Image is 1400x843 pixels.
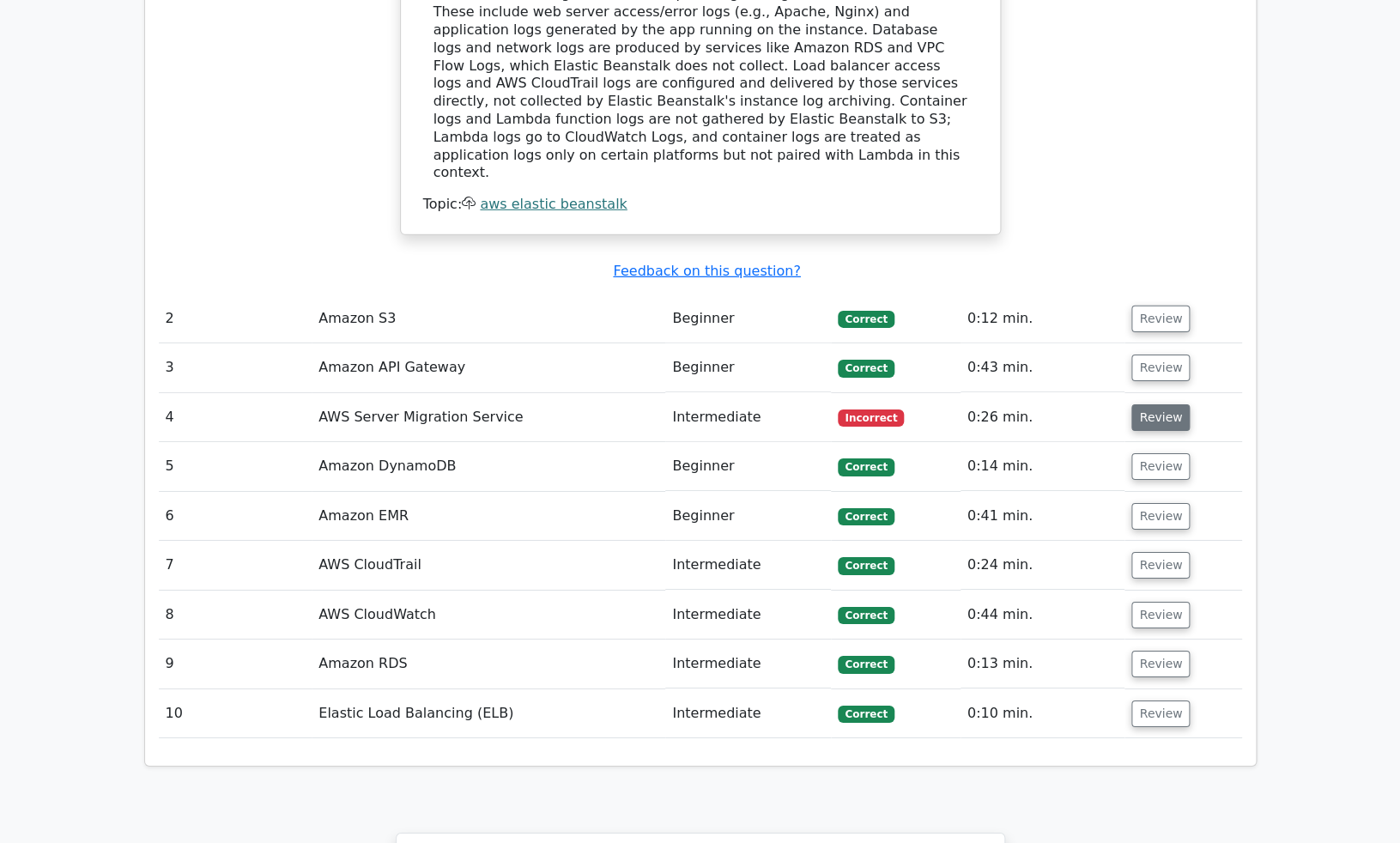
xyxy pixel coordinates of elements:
[159,343,312,392] td: 3
[961,492,1125,541] td: 0:41 min.
[1131,306,1190,332] button: Review
[665,294,831,343] td: Beginner
[838,311,894,328] span: Correct
[961,343,1125,392] td: 0:43 min.
[961,294,1125,343] td: 0:12 min.
[961,393,1125,442] td: 0:26 min.
[159,294,312,343] td: 2
[1131,503,1190,530] button: Review
[961,640,1125,688] td: 0:13 min.
[312,689,665,738] td: Elastic Load Balancing (ELB)
[838,607,894,624] span: Correct
[961,541,1125,590] td: 0:24 min.
[159,541,312,590] td: 7
[665,541,831,590] td: Intermediate
[838,458,894,476] span: Correct
[312,442,665,491] td: Amazon DynamoDB
[838,656,894,673] span: Correct
[1131,355,1190,381] button: Review
[1131,404,1190,431] button: Review
[312,294,665,343] td: Amazon S3
[961,591,1125,640] td: 0:44 min.
[665,343,831,392] td: Beginner
[838,508,894,525] span: Correct
[312,541,665,590] td: AWS CloudTrail
[1131,651,1190,677] button: Review
[312,393,665,442] td: AWS Server Migration Service
[159,442,312,491] td: 5
[665,393,831,442] td: Intermediate
[1131,552,1190,579] button: Review
[1131,453,1190,480] button: Review
[312,640,665,688] td: Amazon RDS
[312,492,665,541] td: Amazon EMR
[159,492,312,541] td: 6
[159,689,312,738] td: 10
[665,492,831,541] td: Beginner
[1131,700,1190,727] button: Review
[423,196,978,214] div: Topic:
[838,360,894,377] span: Correct
[665,442,831,491] td: Beginner
[613,263,800,279] a: Feedback on this question?
[159,640,312,688] td: 9
[159,591,312,640] td: 8
[838,409,904,427] span: Incorrect
[665,640,831,688] td: Intermediate
[665,689,831,738] td: Intermediate
[961,689,1125,738] td: 0:10 min.
[838,557,894,574] span: Correct
[312,591,665,640] td: AWS CloudWatch
[312,343,665,392] td: Amazon API Gateway
[1131,602,1190,628] button: Review
[838,706,894,723] span: Correct
[480,196,627,212] a: aws elastic beanstalk
[961,442,1125,491] td: 0:14 min.
[665,591,831,640] td: Intermediate
[159,393,312,442] td: 4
